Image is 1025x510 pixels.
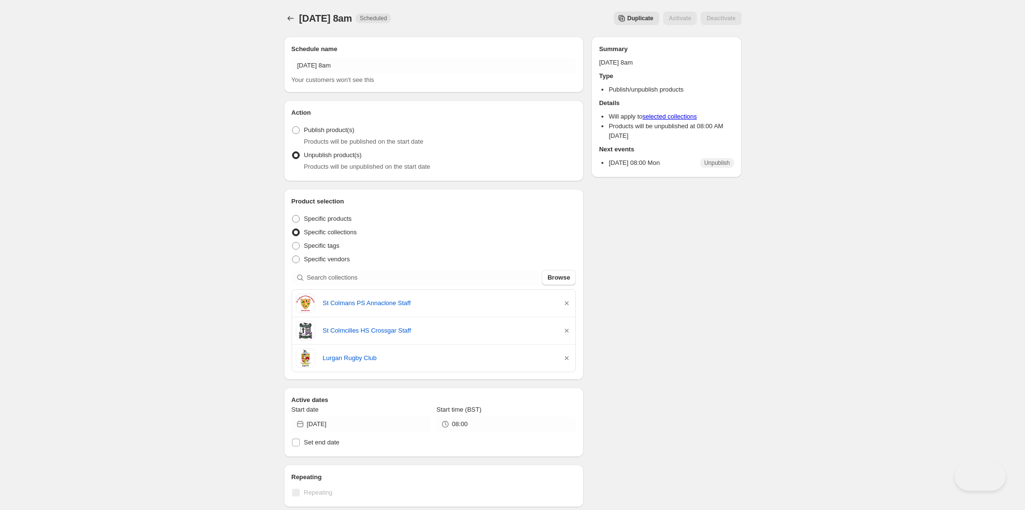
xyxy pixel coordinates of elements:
[627,14,653,22] span: Duplicate
[323,298,555,308] a: St Colmans PS Annaclone Staff
[304,138,424,145] span: Products will be published on the start date
[599,145,733,154] h2: Next events
[304,439,340,446] span: Set end date
[292,395,576,405] h2: Active dates
[292,406,319,413] span: Start date
[437,406,481,413] span: Start time (BST)
[323,326,555,336] a: St Colmcilles HS Crossgar Staff
[292,76,374,83] span: Your customers won't see this
[304,255,350,263] span: Specific vendors
[359,14,387,22] span: Scheduled
[599,58,733,67] p: [DATE] 8am
[542,270,576,285] button: Browse
[292,44,576,54] h2: Schedule name
[856,319,1011,462] iframe: Help Scout Beacon - Messages and Notifications
[609,85,733,94] li: Publish/unpublish products
[547,273,570,282] span: Browse
[304,126,355,134] span: Publish product(s)
[642,113,697,120] a: selected collections
[955,462,1006,491] iframe: Help Scout Beacon - Open
[614,12,659,25] button: Secondary action label
[609,158,660,168] p: [DATE] 08:00 Mon
[299,13,352,24] span: [DATE] 8am
[284,12,297,25] button: Schedules
[292,108,576,118] h2: Action
[609,112,733,121] li: Will apply to
[704,159,730,167] span: Unpublish
[609,121,733,141] li: Products will be unpublished at 08:00 AM [DATE]
[323,353,555,363] a: Lurgan Rugby Club
[292,472,576,482] h2: Repeating
[304,163,430,170] span: Products will be unpublished on the start date
[304,215,352,222] span: Specific products
[599,98,733,108] h2: Details
[304,151,362,159] span: Unpublish product(s)
[304,228,357,236] span: Specific collections
[307,270,540,285] input: Search collections
[304,242,340,249] span: Specific tags
[292,197,576,206] h2: Product selection
[599,44,733,54] h2: Summary
[304,489,333,496] span: Repeating
[599,71,733,81] h2: Type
